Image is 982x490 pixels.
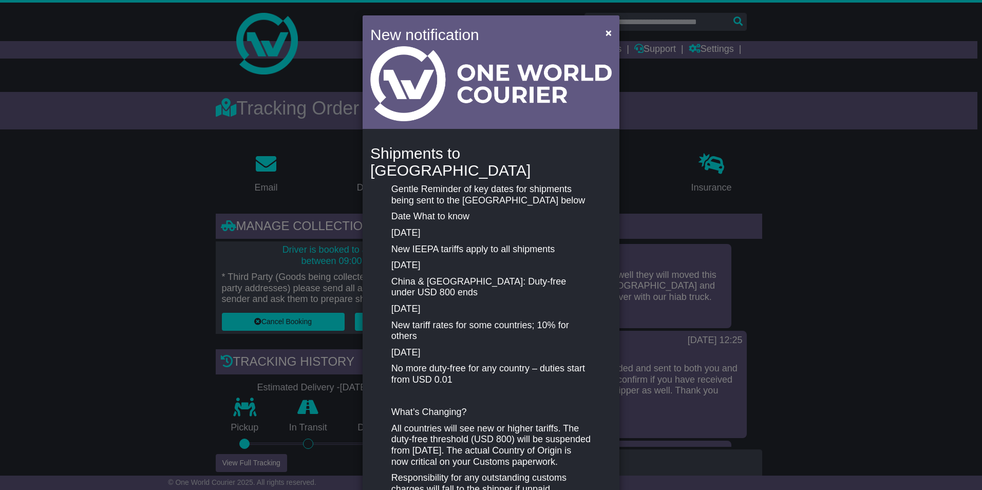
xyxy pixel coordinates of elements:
[391,260,591,271] p: [DATE]
[391,320,591,342] p: New tariff rates for some countries; 10% for others
[370,23,591,46] h4: New notification
[600,22,617,43] button: Close
[391,304,591,315] p: [DATE]
[391,211,591,222] p: Date What to know
[370,145,612,179] h4: Shipments to [GEOGRAPHIC_DATA]
[606,27,612,39] span: ×
[391,184,591,206] p: Gentle Reminder of key dates for shipments being sent to the [GEOGRAPHIC_DATA] below
[391,244,591,255] p: New IEEPA tariffs apply to all shipments
[391,276,591,298] p: China & [GEOGRAPHIC_DATA]: Duty-free under USD 800 ends
[391,363,591,385] p: No more duty-free for any country – duties start from USD 0.01
[370,46,612,121] img: Light
[391,407,591,418] p: What’s Changing?
[391,347,591,359] p: [DATE]
[391,228,591,239] p: [DATE]
[391,423,591,467] p: All countries will see new or higher tariffs. The duty-free threshold (USD 800) will be suspended...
